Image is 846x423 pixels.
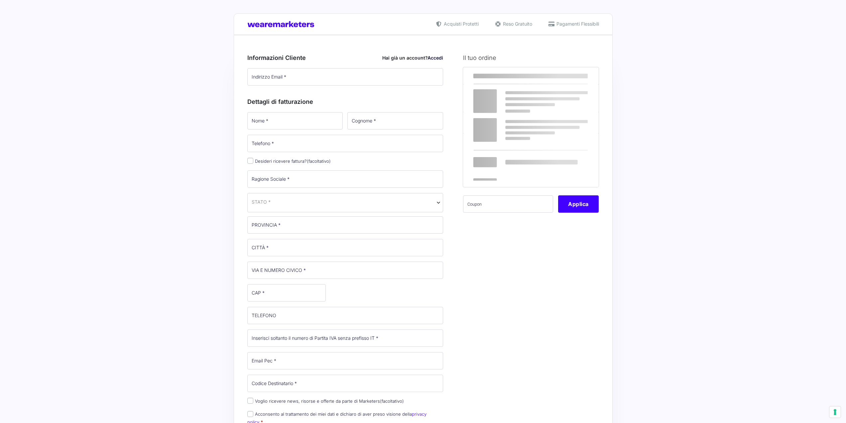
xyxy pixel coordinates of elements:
[247,398,253,404] input: Voglio ricevere news, risorse e offerte da parte di Marketers(facoltativo)
[555,20,599,27] span: Pagamenti Flessibili
[247,158,253,164] input: Desideri ricevere fattura?(facoltativo)
[463,53,599,62] h3: Il tuo ordine
[247,239,443,256] input: CITTÀ *
[247,68,443,86] input: Indirizzo Email *
[247,112,343,129] input: Nome *
[247,398,404,404] label: Voglio ricevere news, risorse e offerte da parte di Marketers
[463,67,541,85] th: Prodotto
[247,262,443,279] input: VIA E NUMERO CIVICO *
[247,97,443,106] h3: Dettagli di fatturazione
[247,375,443,392] input: Codice Destinatario *
[442,20,479,27] span: Acquisti Protetti
[247,170,443,188] input: Ragione Sociale *
[247,307,443,324] input: TELEFONO
[347,112,443,129] input: Cognome *
[247,135,443,152] input: Telefono *
[463,112,541,133] th: Subtotale
[541,67,599,85] th: Subtotale
[307,158,331,164] span: (facoltativo)
[501,20,532,27] span: Reso Gratuito
[463,195,553,213] input: Coupon
[247,329,443,347] input: Inserisci soltanto il numero di Partita IVA senza prefisso IT *
[247,284,326,302] input: CAP *
[247,411,253,417] input: Acconsento al trattamento dei miei dati e dichiaro di aver preso visione dellaprivacy policy
[463,85,541,112] td: Marketers World 2025 - MW25 Ticket Premium
[427,55,443,61] a: Accedi
[829,406,841,418] button: Le tue preferenze relative al consenso per le tecnologie di tracciamento
[247,216,443,234] input: PROVINCIA *
[463,133,541,187] th: Totale
[247,352,443,369] input: Email Pec *
[252,198,439,205] span: Italia
[247,193,443,212] span: Italia
[247,158,331,164] label: Desideri ricevere fattura?
[380,398,404,404] span: (facoltativo)
[247,53,443,62] h3: Informazioni Cliente
[252,198,271,205] span: STATO *
[382,54,443,61] div: Hai già un account?
[558,195,599,213] button: Applica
